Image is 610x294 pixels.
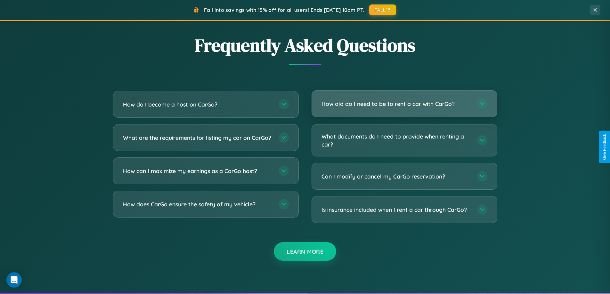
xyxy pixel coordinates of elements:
[369,4,396,15] button: FALL15
[123,167,272,175] h3: How can I maximize my earnings as a CarGo host?
[204,7,364,13] span: Fall into savings with 15% off for all users! Ends [DATE] 10am PT.
[123,100,272,108] h3: How do I become a host on CarGo?
[321,206,471,214] h3: Is insurance included when I rent a car through CarGo?
[274,242,336,261] button: Learn More
[123,134,272,142] h3: What are the requirements for listing my car on CarGo?
[321,132,471,148] h3: What documents do I need to provide when renting a car?
[113,33,497,58] h2: Frequently Asked Questions
[602,134,607,160] div: Give Feedback
[6,272,22,288] div: Open Intercom Messenger
[321,100,471,108] h3: How old do I need to be to rent a car with CarGo?
[123,200,272,208] h3: How does CarGo ensure the safety of my vehicle?
[321,172,471,180] h3: Can I modify or cancel my CarGo reservation?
